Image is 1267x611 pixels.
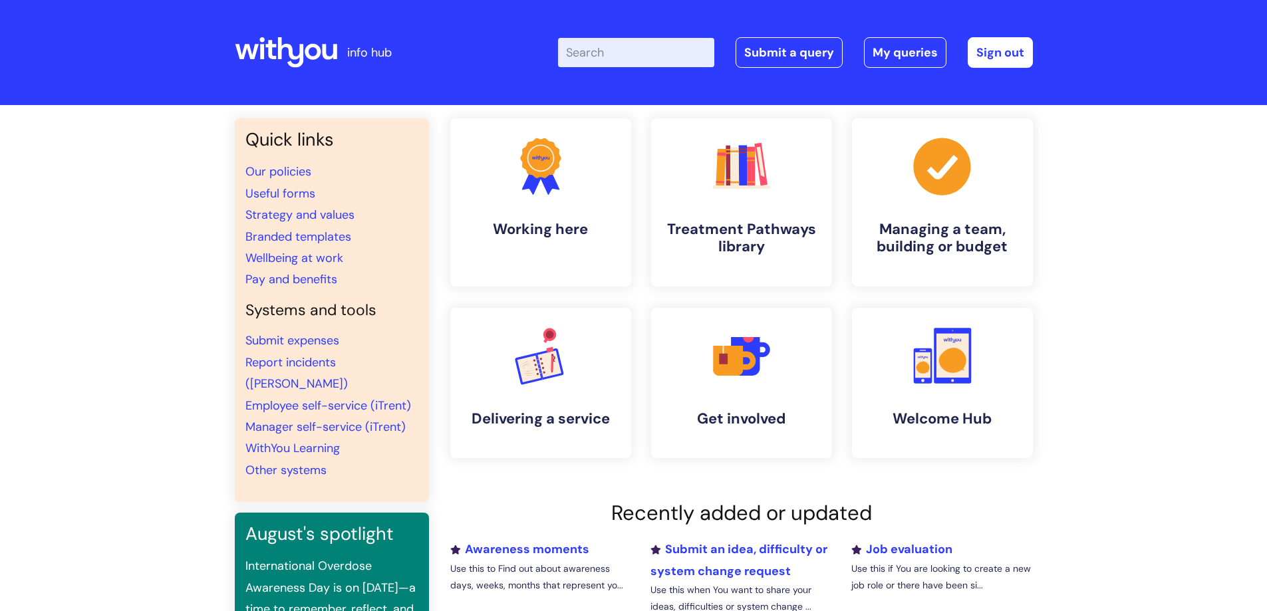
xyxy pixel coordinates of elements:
[245,271,337,287] a: Pay and benefits
[650,541,827,578] a: Submit an idea, difficulty or system change request
[736,37,843,68] a: Submit a query
[245,523,418,545] h3: August's spotlight
[245,440,340,456] a: WithYou Learning
[245,229,351,245] a: Branded templates
[245,332,339,348] a: Submit expenses
[851,541,952,557] a: Job evaluation
[245,398,411,414] a: Employee self-service (iTrent)
[245,207,354,223] a: Strategy and values
[347,42,392,63] p: info hub
[851,560,1032,594] p: Use this if You are looking to create a new job role or there have been si...
[852,308,1033,458] a: Welcome Hub
[651,308,832,458] a: Get involved
[450,560,631,594] p: Use this to Find out about awareness days, weeks, months that represent yo...
[245,185,315,201] a: Useful forms
[245,301,418,320] h4: Systems and tools
[245,250,343,266] a: Wellbeing at work
[245,462,327,478] a: Other systems
[852,118,1033,287] a: Managing a team, building or budget
[450,501,1033,525] h2: Recently added or updated
[662,221,821,256] h4: Treatment Pathways library
[558,37,1033,68] div: | -
[662,410,821,428] h4: Get involved
[968,37,1033,68] a: Sign out
[450,118,631,287] a: Working here
[450,541,589,557] a: Awareness moments
[245,419,406,435] a: Manager self-service (iTrent)
[558,38,714,67] input: Search
[245,129,418,150] h3: Quick links
[461,221,621,238] h4: Working here
[651,118,832,287] a: Treatment Pathways library
[450,308,631,458] a: Delivering a service
[864,37,946,68] a: My queries
[863,221,1022,256] h4: Managing a team, building or budget
[245,164,311,180] a: Our policies
[863,410,1022,428] h4: Welcome Hub
[245,354,348,392] a: Report incidents ([PERSON_NAME])
[461,410,621,428] h4: Delivering a service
